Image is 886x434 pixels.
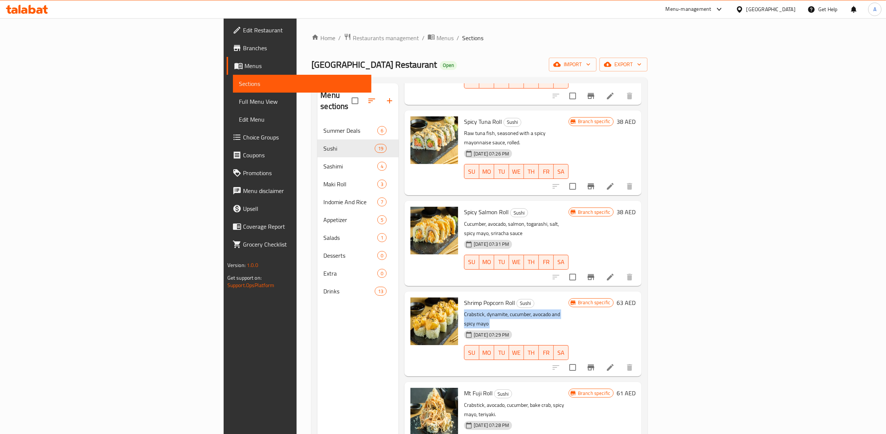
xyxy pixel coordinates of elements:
[378,127,386,134] span: 6
[353,33,419,42] span: Restaurants management
[542,166,551,177] span: FR
[233,110,372,128] a: Edit Menu
[621,87,639,105] button: delete
[239,115,366,124] span: Edit Menu
[410,207,458,254] img: Spicy Salmon Roll
[557,166,566,177] span: SA
[565,88,580,104] span: Select to update
[557,257,566,267] span: SA
[311,56,437,73] span: [GEOGRAPHIC_DATA] Restaurant
[317,122,399,139] div: Summer Deals6
[233,93,372,110] a: Full Menu View
[233,75,372,93] a: Sections
[549,58,596,71] button: import
[239,97,366,106] span: Full Menu View
[527,347,536,358] span: TH
[524,164,539,179] button: TH
[243,26,366,35] span: Edit Restaurant
[323,215,377,224] span: Appetizer
[377,197,387,206] div: items
[344,33,419,43] a: Restaurants management
[317,229,399,247] div: Salads1
[527,166,536,177] span: TH
[323,251,377,260] span: Desserts
[440,61,457,70] div: Open
[509,345,524,360] button: WE
[575,209,613,216] span: Branch specific
[617,298,636,308] h6: 63 AED
[482,166,491,177] span: MO
[524,255,539,270] button: TH
[606,363,615,372] a: Edit menu item
[504,118,521,126] span: Sushi
[317,157,399,175] div: Sashimi4
[227,164,372,182] a: Promotions
[377,126,387,135] div: items
[323,287,374,296] div: Drinks
[605,60,642,69] span: export
[467,347,476,358] span: SU
[575,299,613,306] span: Branch specific
[554,164,569,179] button: SA
[239,79,366,88] span: Sections
[746,5,796,13] div: [GEOGRAPHIC_DATA]
[542,347,551,358] span: FR
[873,5,876,13] span: A
[464,116,502,127] span: Spicy Tuna Roll
[317,282,399,300] div: Drinks13
[243,151,366,160] span: Coupons
[378,163,386,170] span: 4
[377,180,387,189] div: items
[621,268,639,286] button: delete
[227,218,372,235] a: Coverage Report
[512,166,521,177] span: WE
[542,257,551,267] span: FR
[464,206,509,218] span: Spicy Salmon Roll
[527,257,536,267] span: TH
[227,200,372,218] a: Upsell
[227,235,372,253] a: Grocery Checklist
[317,119,399,303] nav: Menu sections
[378,270,386,277] span: 0
[323,197,377,206] span: Indomie And Rice
[565,360,580,375] span: Select to update
[482,347,491,358] span: MO
[378,199,386,206] span: 7
[323,180,377,189] div: Maki Roll
[516,299,534,308] div: Sushi
[512,257,521,267] span: WE
[495,390,512,398] span: Sushi
[557,347,566,358] span: SA
[621,177,639,195] button: delete
[375,288,386,295] span: 13
[227,128,372,146] a: Choice Groups
[347,93,363,109] span: Select all sections
[517,299,534,308] span: Sushi
[582,268,600,286] button: Branch-specific-item
[227,280,275,290] a: Support.OpsPlatform
[243,222,366,231] span: Coverage Report
[497,166,506,177] span: TU
[227,21,372,39] a: Edit Restaurant
[494,164,509,179] button: TU
[323,126,377,135] span: Summer Deals
[243,44,366,52] span: Branches
[617,207,636,217] h6: 38 AED
[464,388,493,399] span: Mt Fuji Roll
[621,359,639,376] button: delete
[244,61,366,70] span: Menus
[471,331,512,338] span: [DATE] 07:29 PM
[243,168,366,177] span: Promotions
[375,287,387,296] div: items
[467,257,476,267] span: SU
[494,255,509,270] button: TU
[471,150,512,157] span: [DATE] 07:26 PM
[464,255,479,270] button: SU
[247,260,258,270] span: 1.0.0
[243,240,366,249] span: Grocery Checklist
[317,175,399,193] div: Maki Roll3
[464,345,479,360] button: SU
[317,211,399,229] div: Appetizer5
[606,91,615,100] a: Edit menu item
